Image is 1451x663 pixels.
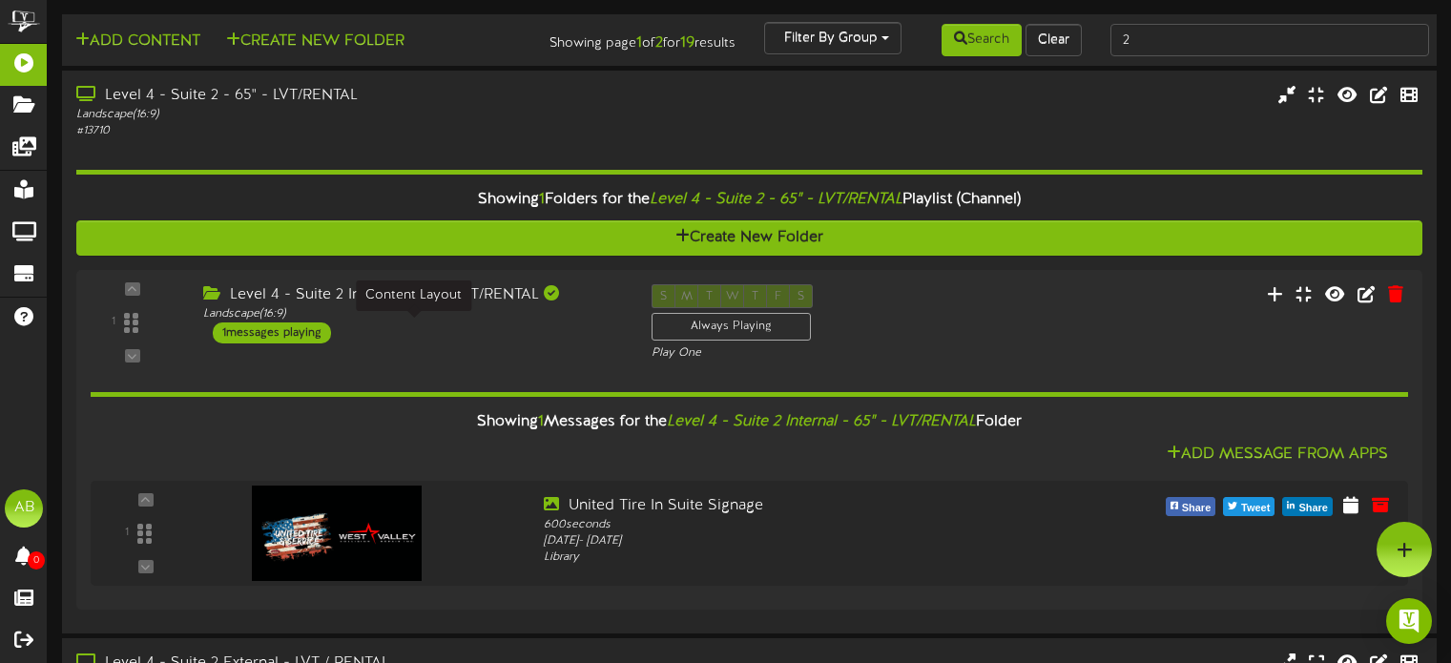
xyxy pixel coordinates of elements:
[203,306,623,322] div: Landscape ( 16:9 )
[636,34,642,52] strong: 1
[1166,497,1216,516] button: Share
[213,322,331,343] div: 1 messages playing
[655,34,663,52] strong: 2
[764,22,902,54] button: Filter By Group
[650,191,902,208] i: Level 4 - Suite 2 - 65" - LVT/RENTAL
[1386,598,1432,644] div: Open Intercom Messenger
[680,34,694,52] strong: 19
[5,489,43,528] div: AB
[1178,498,1215,519] span: Share
[1110,24,1429,56] input: -- Search Playlists by Name --
[539,191,545,208] span: 1
[1026,24,1082,56] button: Clear
[70,30,206,53] button: Add Content
[220,30,410,53] button: Create New Folder
[652,345,960,362] div: Play One
[544,549,1064,566] div: Library
[252,486,422,581] img: 31326c8e-9824-4281-b064-c24790ac85fb.png
[62,179,1437,220] div: Showing Folders for the Playlist (Channel)
[518,22,750,54] div: Showing page of for results
[203,284,623,306] div: Level 4 - Suite 2 Internal - 65" - LVT/RENTAL
[667,413,976,430] i: Level 4 - Suite 2 Internal - 65" - LVT/RENTAL
[1237,498,1274,519] span: Tweet
[76,402,1422,443] div: Showing Messages for the Folder
[544,533,1064,549] div: [DATE] - [DATE]
[538,413,544,430] span: 1
[544,495,1064,517] div: United Tire In Suite Signage
[652,313,811,341] div: Always Playing
[544,517,1064,533] div: 600 seconds
[76,107,620,123] div: Landscape ( 16:9 )
[76,123,620,139] div: # 13710
[1295,498,1332,519] span: Share
[942,24,1022,56] button: Search
[1161,443,1394,466] button: Add Message From Apps
[76,220,1422,256] button: Create New Folder
[1282,497,1333,516] button: Share
[28,551,45,570] span: 0
[76,85,620,107] div: Level 4 - Suite 2 - 65" - LVT/RENTAL
[1223,497,1275,516] button: Tweet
